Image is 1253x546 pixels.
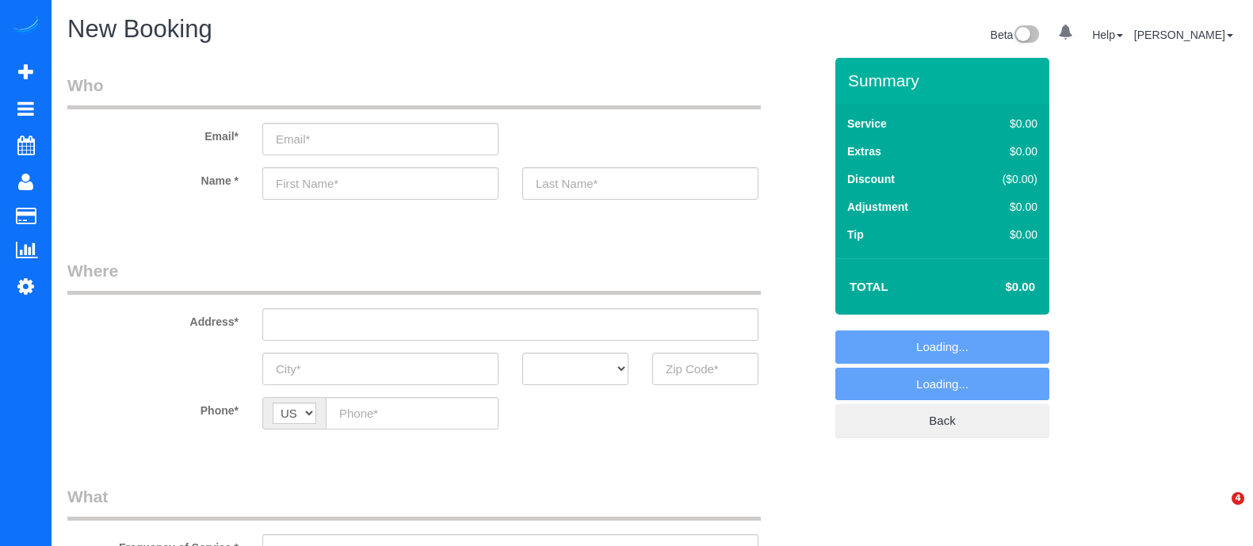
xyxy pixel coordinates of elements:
[969,227,1037,242] div: $0.00
[969,171,1037,187] div: ($0.00)
[262,353,499,385] input: City*
[991,29,1040,41] a: Beta
[847,171,895,187] label: Discount
[1092,29,1123,41] a: Help
[262,167,499,200] input: First Name*
[969,116,1037,132] div: $0.00
[326,397,499,430] input: Phone*
[522,167,758,200] input: Last Name*
[1013,25,1039,46] img: New interface
[847,143,881,159] label: Extras
[969,199,1037,215] div: $0.00
[262,123,499,155] input: Email*
[55,397,250,418] label: Phone*
[847,227,864,242] label: Tip
[969,143,1037,159] div: $0.00
[1134,29,1233,41] a: [PERSON_NAME]
[67,74,761,109] legend: Who
[67,259,761,295] legend: Where
[55,167,250,189] label: Name *
[10,16,41,38] img: Automaid Logo
[848,71,1041,90] h3: Summary
[847,199,908,215] label: Adjustment
[847,116,887,132] label: Service
[1232,492,1244,505] span: 4
[652,353,758,385] input: Zip Code*
[958,281,1035,294] h4: $0.00
[835,404,1049,437] a: Back
[67,485,761,521] legend: What
[850,280,888,293] strong: Total
[1199,492,1237,530] iframe: Intercom live chat
[55,123,250,144] label: Email*
[55,308,250,330] label: Address*
[67,15,212,43] span: New Booking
